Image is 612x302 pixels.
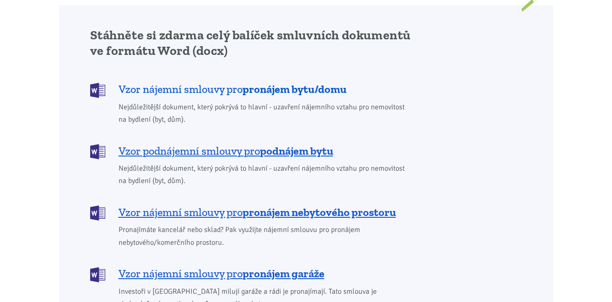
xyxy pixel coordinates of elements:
[90,83,105,98] img: DOCX (Word)
[119,205,396,220] span: Vzor nájemní smlouvy pro
[243,205,396,219] b: pronájem nebytového prostoru
[119,266,325,281] span: Vzor nájemní smlouvy pro
[119,144,333,158] span: Vzor podnájemní smlouvy pro
[90,266,411,281] a: Vzor nájemní smlouvy propronájem garáže
[90,205,105,221] img: DOCX (Word)
[119,162,411,187] span: Nejdůležitější dokument, který pokrývá to hlavní - uzavření nájemního vztahu pro nemovitost na by...
[90,267,105,282] img: DOCX (Word)
[90,205,411,220] a: Vzor nájemní smlouvy propronájem nebytového prostoru
[90,143,411,158] a: Vzor podnájemní smlouvy propodnájem bytu
[119,82,347,97] span: Vzor nájemní smlouvy pro
[90,27,411,59] h2: Stáhněte si zdarma celý balíček smluvních dokumentů ve formátu Word (docx)
[90,82,411,97] a: Vzor nájemní smlouvy propronájem bytu/domu
[90,144,105,159] img: DOCX (Word)
[260,144,333,157] b: podnájem bytu
[243,267,325,280] b: pronájem garáže
[119,101,411,126] span: Nejdůležitější dokument, který pokrývá to hlavní - uzavření nájemního vztahu pro nemovitost na by...
[243,82,347,96] b: pronájem bytu/domu
[119,224,411,248] span: Pronajímáte kancelář nebo sklad? Pak využijte nájemní smlouvu pro pronájem nebytového/komerčního ...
